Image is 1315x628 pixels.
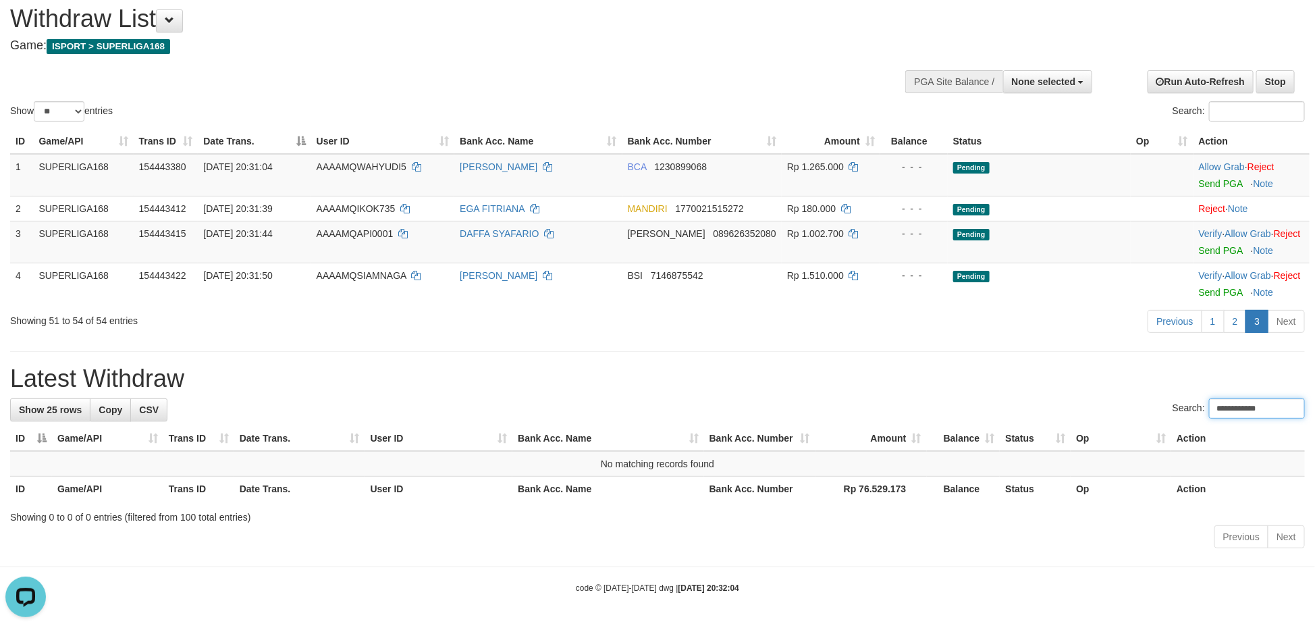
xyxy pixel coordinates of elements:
[886,227,942,240] div: - - -
[1071,426,1171,451] th: Op: activate to sort column ascending
[47,39,170,54] span: ISPORT > SUPERLIGA168
[460,161,537,172] a: [PERSON_NAME]
[1193,221,1310,263] td: · ·
[714,228,776,239] span: Copy 089626352080 to clipboard
[1000,477,1071,502] th: Status
[953,229,990,240] span: Pending
[203,270,272,281] span: [DATE] 20:31:50
[628,228,705,239] span: [PERSON_NAME]
[1071,477,1171,502] th: Op
[1171,426,1305,451] th: Action
[1274,270,1301,281] a: Reject
[234,426,365,451] th: Date Trans.: activate to sort column ascending
[460,203,525,214] a: EGA FITRIANA
[1012,76,1076,87] span: None selected
[948,129,1131,154] th: Status
[139,228,186,239] span: 154443415
[1268,310,1305,333] a: Next
[1148,310,1202,333] a: Previous
[1225,228,1271,239] a: Allow Grab
[1003,70,1093,93] button: None selected
[1199,245,1243,256] a: Send PGA
[787,203,836,214] span: Rp 180.000
[365,426,513,451] th: User ID: activate to sort column ascending
[1000,426,1071,451] th: Status: activate to sort column ascending
[34,101,84,122] select: Showentries
[203,161,272,172] span: [DATE] 20:31:04
[704,426,815,451] th: Bank Acc. Number: activate to sort column ascending
[90,398,131,421] a: Copy
[1193,154,1310,197] td: ·
[203,203,272,214] span: [DATE] 20:31:39
[1209,101,1305,122] input: Search:
[203,228,272,239] span: [DATE] 20:31:44
[953,162,990,174] span: Pending
[139,203,186,214] span: 154443412
[1199,287,1243,298] a: Send PGA
[1214,525,1268,548] a: Previous
[134,129,198,154] th: Trans ID: activate to sort column ascending
[678,583,739,593] strong: [DATE] 20:32:04
[787,161,844,172] span: Rp 1.265.000
[628,203,668,214] span: MANDIRI
[10,426,52,451] th: ID: activate to sort column descending
[1199,228,1223,239] a: Verify
[10,365,1305,392] h1: Latest Withdraw
[10,309,538,328] div: Showing 51 to 54 of 54 entries
[10,39,863,53] h4: Game:
[10,398,90,421] a: Show 25 rows
[317,228,394,239] span: AAAAMQAPI0001
[365,477,513,502] th: User ID
[1268,525,1305,548] a: Next
[10,129,33,154] th: ID
[130,398,167,421] a: CSV
[33,263,133,305] td: SUPERLIGA168
[1228,203,1248,214] a: Note
[704,477,815,502] th: Bank Acc. Number
[1193,263,1310,305] td: · ·
[10,196,33,221] td: 2
[1254,178,1274,189] a: Note
[886,160,942,174] div: - - -
[815,477,927,502] th: Rp 76.529.173
[317,270,406,281] span: AAAAMQSIAMNAGA
[1199,203,1226,214] a: Reject
[1247,161,1274,172] a: Reject
[905,70,1002,93] div: PGA Site Balance /
[880,129,948,154] th: Balance
[99,404,122,415] span: Copy
[317,203,396,214] span: AAAAMQIKOK735
[10,451,1305,477] td: No matching records found
[33,129,133,154] th: Game/API: activate to sort column ascending
[654,161,707,172] span: Copy 1230899068 to clipboard
[1199,161,1247,172] span: ·
[651,270,703,281] span: Copy 7146875542 to clipboard
[19,404,82,415] span: Show 25 rows
[460,228,539,239] a: DAFFA SYAFARIO
[787,228,844,239] span: Rp 1.002.700
[1225,228,1274,239] span: ·
[953,271,990,282] span: Pending
[1199,161,1245,172] a: Allow Grab
[10,477,52,502] th: ID
[10,154,33,197] td: 1
[1254,245,1274,256] a: Note
[139,404,159,415] span: CSV
[33,196,133,221] td: SUPERLIGA168
[622,129,782,154] th: Bank Acc. Number: activate to sort column ascending
[953,204,990,215] span: Pending
[5,5,46,46] button: Open LiveChat chat widget
[52,426,163,451] th: Game/API: activate to sort column ascending
[1199,270,1223,281] a: Verify
[1225,270,1274,281] span: ·
[628,270,643,281] span: BSI
[1224,310,1247,333] a: 2
[454,129,622,154] th: Bank Acc. Name: activate to sort column ascending
[1245,310,1268,333] a: 3
[460,270,537,281] a: [PERSON_NAME]
[1256,70,1295,93] a: Stop
[163,477,234,502] th: Trans ID
[1254,287,1274,298] a: Note
[1274,228,1301,239] a: Reject
[675,203,743,214] span: Copy 1770021515272 to clipboard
